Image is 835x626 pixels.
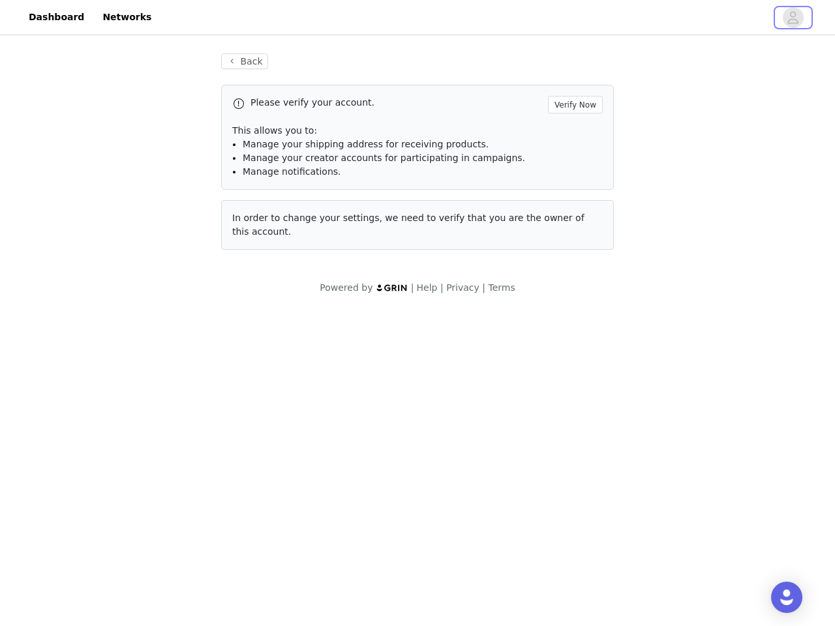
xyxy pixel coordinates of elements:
[440,282,444,293] span: |
[232,213,584,237] span: In order to change your settings, we need to verify that you are the owner of this account.
[232,124,603,138] p: This allows you to:
[787,7,799,28] div: avatar
[376,284,408,292] img: logo
[243,139,489,149] span: Manage your shipping address for receiving products.
[95,3,159,32] a: Networks
[771,582,802,613] div: Open Intercom Messenger
[411,282,414,293] span: |
[417,282,438,293] a: Help
[320,282,372,293] span: Powered by
[482,282,485,293] span: |
[243,166,341,177] span: Manage notifications.
[488,282,515,293] a: Terms
[548,96,603,113] button: Verify Now
[221,53,268,69] button: Back
[250,96,543,110] p: Please verify your account.
[446,282,479,293] a: Privacy
[243,153,525,163] span: Manage your creator accounts for participating in campaigns.
[21,3,92,32] a: Dashboard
